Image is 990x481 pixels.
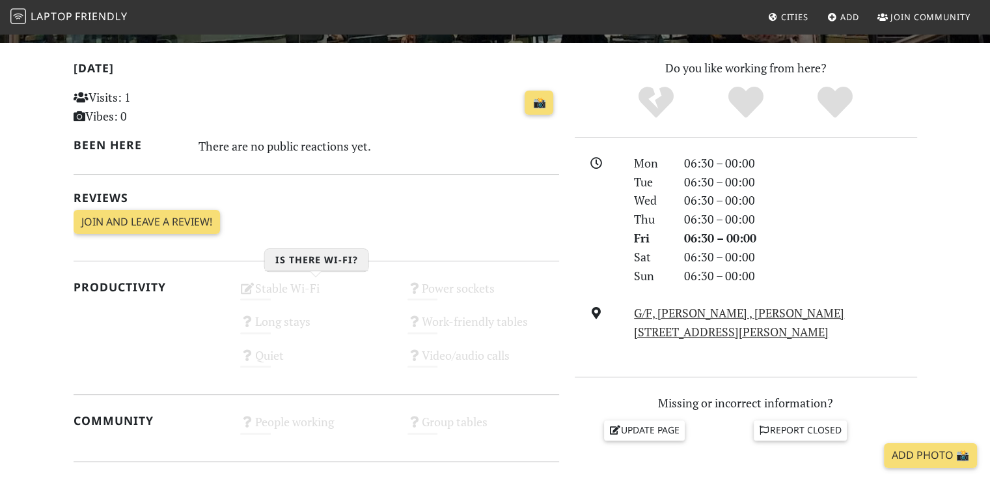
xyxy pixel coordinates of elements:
div: Definitely! [790,85,880,121]
div: Group tables [400,411,567,445]
span: Join Community [890,11,970,23]
div: 06:30 – 00:00 [676,173,925,192]
div: 06:30 – 00:00 [676,248,925,267]
a: Join and leave a review! [74,210,220,235]
div: Stable Wi-Fi [232,278,400,311]
div: Mon [626,154,676,173]
div: Long stays [232,311,400,344]
img: LaptopFriendly [10,8,26,24]
span: Laptop [31,9,73,23]
div: 06:30 – 00:00 [676,229,925,248]
h2: Reviews [74,191,559,205]
p: Missing or incorrect information? [575,394,917,413]
span: Friendly [75,9,127,23]
div: 06:30 – 00:00 [676,210,925,229]
a: Add [822,5,864,29]
p: Do you like working from here? [575,59,917,78]
div: People working [232,411,400,445]
h3: Is there Wi-Fi? [265,249,368,271]
a: Join Community [872,5,976,29]
a: 📸 [525,91,553,115]
a: G/F, [PERSON_NAME] , [PERSON_NAME][STREET_ADDRESS][PERSON_NAME] [634,305,844,340]
div: Power sockets [400,278,567,311]
h2: Productivity [74,280,225,294]
a: Update page [604,420,685,440]
div: Wed [626,191,676,210]
a: Report closed [754,420,847,440]
div: Tue [626,173,676,192]
span: Cities [781,11,808,23]
div: Sat [626,248,676,267]
div: Quiet [232,345,400,378]
div: 06:30 – 00:00 [676,154,925,173]
a: Cities [763,5,814,29]
div: There are no public reactions yet. [199,136,559,156]
span: Add [840,11,859,23]
div: Work-friendly tables [400,311,567,344]
a: LaptopFriendly LaptopFriendly [10,6,128,29]
h2: [DATE] [74,61,559,80]
div: No [611,85,701,121]
a: Add Photo 📸 [884,443,977,468]
div: Sun [626,267,676,285]
div: Thu [626,210,676,229]
div: Yes [701,85,791,121]
h2: Been here [74,138,184,152]
div: Video/audio calls [400,345,567,378]
div: 06:30 – 00:00 [676,267,925,285]
p: Visits: 1 Vibes: 0 [74,88,225,126]
h2: Community [74,414,225,428]
div: Fri [626,229,676,248]
div: 06:30 – 00:00 [676,191,925,210]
